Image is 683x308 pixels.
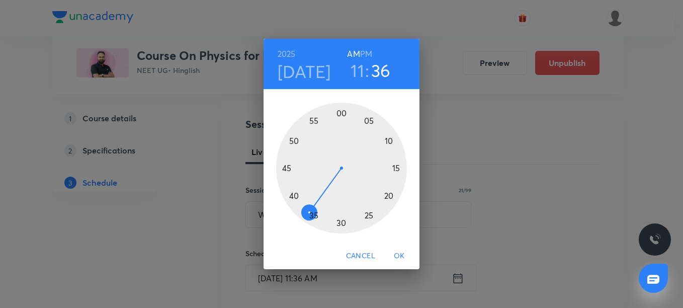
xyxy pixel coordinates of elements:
button: [DATE] [278,61,331,82]
button: 11 [351,60,364,81]
button: AM [347,47,360,61]
button: 2025 [278,47,296,61]
span: Cancel [346,250,375,262]
button: PM [360,47,372,61]
span: OK [387,250,411,262]
h3: : [365,60,369,81]
button: Cancel [342,247,379,265]
button: 36 [371,60,391,81]
button: OK [383,247,415,265]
